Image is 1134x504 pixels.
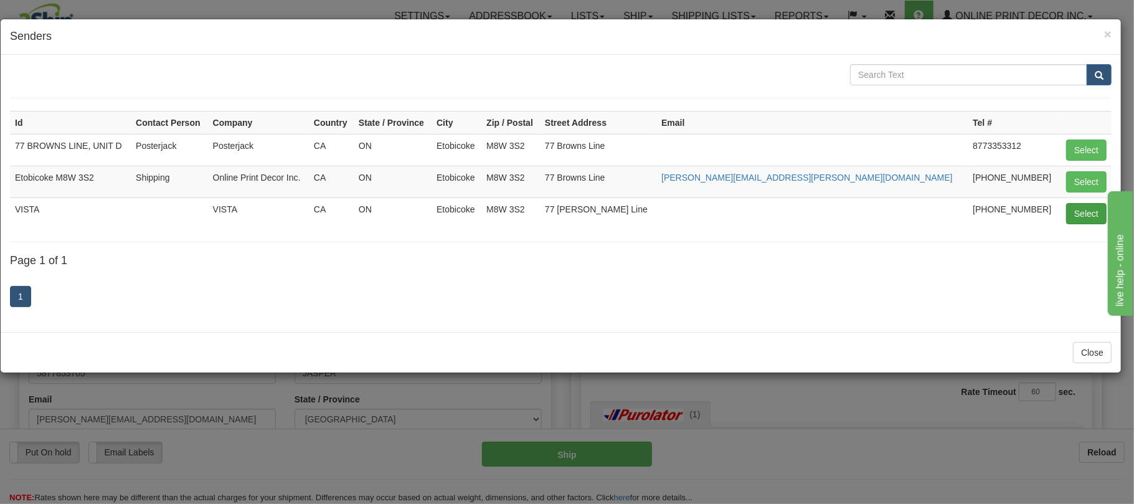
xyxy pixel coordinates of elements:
th: Id [10,111,131,134]
td: Online Print Decor Inc. [208,166,309,197]
td: ON [354,134,432,166]
td: Shipping [131,166,208,197]
th: State / Province [354,111,432,134]
th: Email [656,111,968,134]
td: 77 [PERSON_NAME] Line [540,197,656,229]
td: ON [354,197,432,229]
span: × [1104,27,1112,41]
td: Etobicoke M8W 3S2 [10,166,131,197]
th: Contact Person [131,111,208,134]
th: Street Address [540,111,656,134]
button: Close [1073,342,1112,363]
th: Tel # [968,111,1059,134]
td: Etobicoke [432,197,481,229]
h4: Page 1 of 1 [10,255,1112,267]
h4: Senders [10,29,1112,45]
td: 77 Browns Line [540,166,656,197]
th: Country [309,111,354,134]
input: Search Text [850,64,1087,85]
td: M8W 3S2 [481,134,540,166]
td: VISTA [208,197,309,229]
td: 77 Browns Line [540,134,656,166]
iframe: chat widget [1105,188,1133,315]
th: Company [208,111,309,134]
td: 77 BROWNS LINE, UNIT D [10,134,131,166]
a: [PERSON_NAME][EMAIL_ADDRESS][PERSON_NAME][DOMAIN_NAME] [661,173,953,183]
td: ON [354,166,432,197]
button: Close [1104,27,1112,40]
button: Select [1066,140,1107,161]
button: Select [1066,203,1107,224]
td: Etobicoke [432,166,481,197]
td: [PHONE_NUMBER] [968,197,1059,229]
th: City [432,111,481,134]
td: CA [309,197,354,229]
button: Select [1066,171,1107,193]
td: M8W 3S2 [481,197,540,229]
td: Etobicoke [432,134,481,166]
td: CA [309,134,354,166]
td: [PHONE_NUMBER] [968,166,1059,197]
td: CA [309,166,354,197]
td: VISTA [10,197,131,229]
th: Zip / Postal [481,111,540,134]
td: 8773353312 [968,134,1059,166]
td: M8W 3S2 [481,166,540,197]
td: Posterjack [131,134,208,166]
a: 1 [10,286,31,307]
td: Posterjack [208,134,309,166]
div: live help - online [9,7,115,22]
